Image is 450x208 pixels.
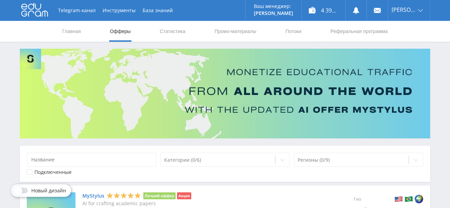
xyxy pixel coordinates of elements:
[254,3,293,9] p: Ваш менеджер:
[354,192,379,206] div: Гео
[214,21,257,42] a: Промо-материалы
[34,169,72,175] div: Подключенные
[106,192,141,199] div: 5 Stars
[109,21,131,42] a: Офферы
[254,10,293,16] p: [PERSON_NAME]
[159,21,186,42] a: Статистика
[27,153,156,167] input: Название
[285,21,302,42] a: Потоки
[82,193,104,199] a: MyStylus
[82,201,191,206] p: AI for crafting academic papers
[20,49,430,138] img: Banner
[62,21,81,42] a: Главная
[31,188,66,193] span: Новый дизайн
[392,7,416,13] span: [PERSON_NAME]
[177,192,191,199] li: Акция
[330,21,388,42] a: Реферальная программа
[143,192,176,199] li: Лучший оффер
